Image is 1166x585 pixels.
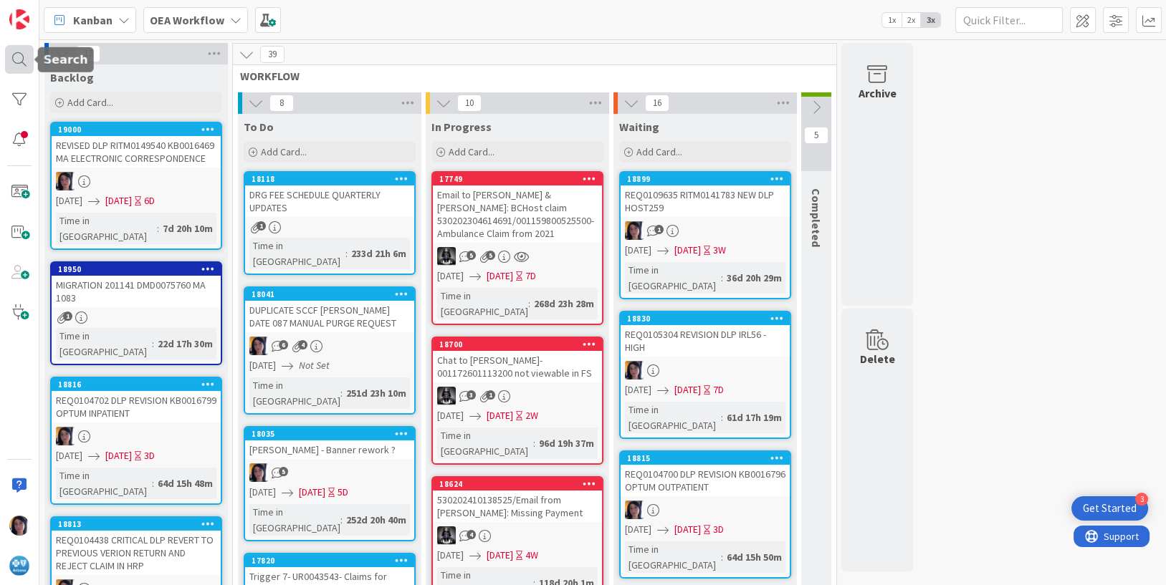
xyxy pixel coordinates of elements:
[721,549,723,565] span: :
[437,408,464,423] span: [DATE]
[713,382,724,397] div: 7D
[437,288,528,319] div: Time in [GEOGRAPHIC_DATA]
[245,427,414,459] div: 18035[PERSON_NAME] - Banner rework ?
[56,328,152,359] div: Time in [GEOGRAPHIC_DATA]
[625,243,651,258] span: [DATE]
[804,127,828,144] span: 5
[345,246,348,261] span: :
[433,338,602,351] div: 18700
[245,288,414,301] div: 18041
[859,84,897,102] div: Archive
[525,408,538,423] div: 2W
[713,243,726,258] div: 3W
[467,251,476,260] span: 5
[437,427,533,459] div: Time in [GEOGRAPHIC_DATA]
[154,336,216,352] div: 22d 17h 30m
[56,448,82,463] span: [DATE]
[528,296,530,311] span: :
[621,452,790,496] div: 18815REQ0104700 DLP REVISION KB0016796 OPTUM OUTPATIENT
[249,358,276,373] span: [DATE]
[439,339,602,349] div: 18700
[723,270,785,286] div: 36d 20h 29m
[245,554,414,567] div: 17820
[902,13,921,27] span: 2x
[58,379,221,390] div: 18816
[674,382,701,397] span: [DATE]
[433,490,602,522] div: 530202410138525/Email from [PERSON_NAME]: Missing Payment
[9,556,29,576] img: avatar
[58,125,221,135] div: 19000
[154,475,216,491] div: 64d 15h 48m
[52,518,221,531] div: 18813
[58,519,221,529] div: 18813
[52,276,221,307] div: MIGRATION 201141 DMD0075760 MA 1083
[52,263,221,276] div: 18950
[56,427,75,445] img: TC
[144,448,155,463] div: 3D
[621,325,790,357] div: REQ0105304 REVISION DLP IRL56 - HIGH
[340,385,343,401] span: :
[621,452,790,465] div: 18815
[437,548,464,563] span: [DATE]
[437,247,456,266] img: KG
[621,173,790,185] div: 18899
[1083,501,1137,516] div: Get Started
[955,7,1063,33] input: Quick Filter...
[249,504,340,536] div: Time in [GEOGRAPHIC_DATA]
[279,467,288,476] span: 5
[249,377,340,409] div: Time in [GEOGRAPHIC_DATA]
[58,264,221,274] div: 18950
[433,173,602,185] div: 17749
[627,314,790,324] div: 18830
[625,402,721,433] div: Time in [GEOGRAPHIC_DATA]
[245,173,414,217] div: 18118DRG FEE SCHEDULE QUARTERLY UPDATES
[437,387,456,405] img: KG
[63,311,72,321] span: 1
[625,522,651,537] span: [DATE]
[260,46,285,63] span: 39
[535,435,598,451] div: 96d 19h 37m
[245,185,414,217] div: DRG FEE SCHEDULE QUARTERLY UPDATES
[882,13,902,27] span: 1x
[433,173,602,243] div: 17749Email to [PERSON_NAME] & [PERSON_NAME]: BCHost claim 530202304614691/001159800525500-Ambulan...
[449,145,494,158] span: Add Card...
[245,337,414,355] div: TC
[809,188,823,247] span: Completed
[636,145,682,158] span: Add Card...
[340,512,343,528] span: :
[245,301,414,332] div: DUPLICATE SCCF [PERSON_NAME] DATE 087 MANUAL PURGE REQUEST
[625,541,721,573] div: Time in [GEOGRAPHIC_DATA]
[621,312,790,325] div: 18830
[159,221,216,236] div: 7d 20h 10m
[486,251,495,260] span: 5
[625,361,644,379] img: TC
[52,123,221,136] div: 19000
[50,70,94,84] span: Backlog
[627,174,790,184] div: 18899
[56,213,157,244] div: Time in [GEOGRAPHIC_DATA]
[487,548,513,563] span: [DATE]
[921,13,940,27] span: 3x
[645,95,669,112] span: 16
[245,440,414,459] div: [PERSON_NAME] - Banner rework ?
[249,337,268,355] img: TC
[433,185,602,243] div: Email to [PERSON_NAME] & [PERSON_NAME]: BCHost claim 530202304614691/001159800525500-Ambulance Cl...
[621,173,790,217] div: 18899REQ0109635 RITM0141783 NEW DLP HOST259
[298,340,307,349] span: 4
[533,435,535,451] span: :
[487,269,513,284] span: [DATE]
[619,120,659,134] span: Waiting
[674,522,701,537] span: [DATE]
[621,361,790,379] div: TC
[525,269,536,284] div: 7D
[621,312,790,357] div: 18830REQ0105304 REVISION DLP IRL56 - HIGH
[433,351,602,382] div: Chat to [PERSON_NAME]- 001172601113200 not viewable in FS
[52,531,221,575] div: REQ0104438 CRITICAL DLP REVERT TO PREVIOUS VERION RETURN AND REJECT CLAIM IN HRP
[52,123,221,168] div: 19000REVISED DLP RITM0149540 KB0016469 MA ELECTRONIC CORRESPONDENCE
[621,501,790,519] div: TC
[439,174,602,184] div: 17749
[52,378,221,422] div: 18816REQ0104702 DLP REVISION KB0016799 OPTUM INPATIENT
[245,173,414,185] div: 18118
[44,53,88,67] h5: Search
[105,193,132,208] span: [DATE]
